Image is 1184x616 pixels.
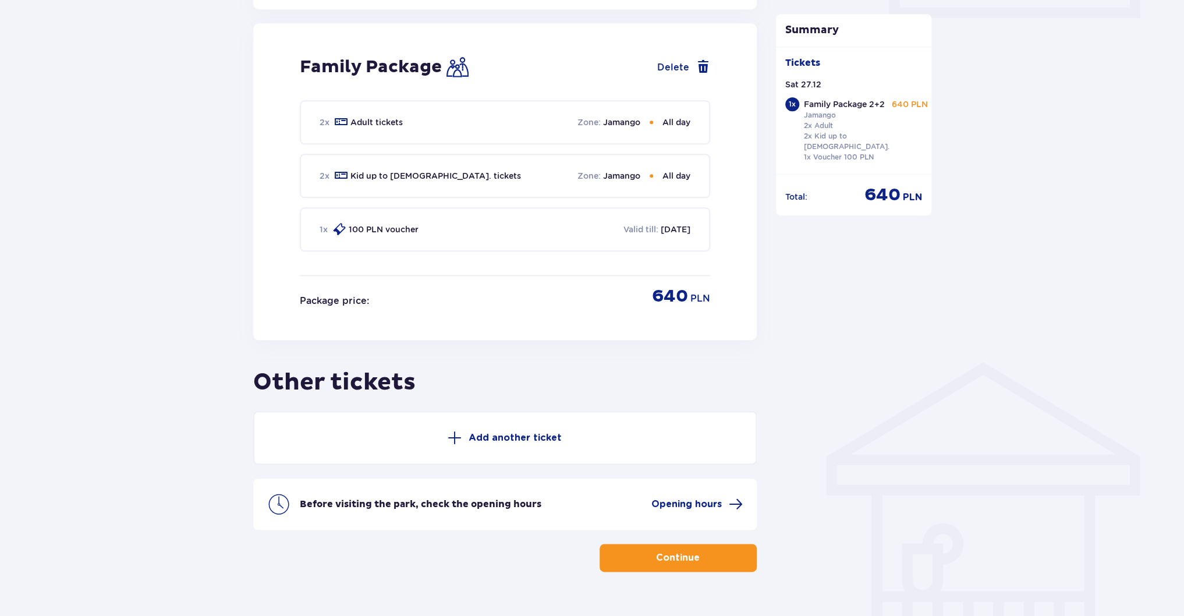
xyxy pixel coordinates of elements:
[662,170,690,182] p: All day
[656,551,700,564] p: Continue
[577,116,601,128] p: Zone :
[253,354,757,397] h2: Other tickets
[320,224,328,235] p: 1 x
[662,116,690,128] p: All day
[623,224,658,235] p: Valid till :
[469,431,562,444] p: Add another ticket
[577,170,601,182] p: Zone :
[785,191,807,203] p: Total :
[600,544,757,572] button: Continue
[603,116,640,128] p: Jamango
[804,110,836,121] p: Jamango
[446,56,469,78] img: Family Icon
[320,170,329,182] p: 2 x
[661,224,690,235] p: [DATE]
[776,23,932,37] p: Summary
[785,79,821,90] p: Sat 27.12
[651,497,743,511] a: Opening hours
[651,498,722,511] span: Opening hours
[350,170,521,182] p: Kid up to [DEMOGRAPHIC_DATA]. tickets
[349,224,419,235] p: 100 PLN voucher
[892,98,928,110] p: 640 PLN
[804,98,885,110] p: Family Package 2+2
[603,170,640,182] p: Jamango
[350,116,403,128] p: Adult tickets
[804,121,889,162] p: 2x Adult 2x Kid up to [DEMOGRAPHIC_DATA]. 1x Voucher 100 PLN
[253,411,757,465] button: Add another ticket
[652,285,688,307] p: 640
[690,292,710,305] p: PLN
[785,97,799,111] div: 1 x
[300,56,442,78] h2: Family Package
[300,295,367,307] p: Package price
[903,191,922,204] span: PLN
[785,56,820,69] p: Tickets
[657,60,710,74] button: Delete
[300,498,541,511] p: Before visiting the park, check the opening hours
[864,184,901,206] span: 640
[367,295,369,307] p: :
[320,116,329,128] p: 2 x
